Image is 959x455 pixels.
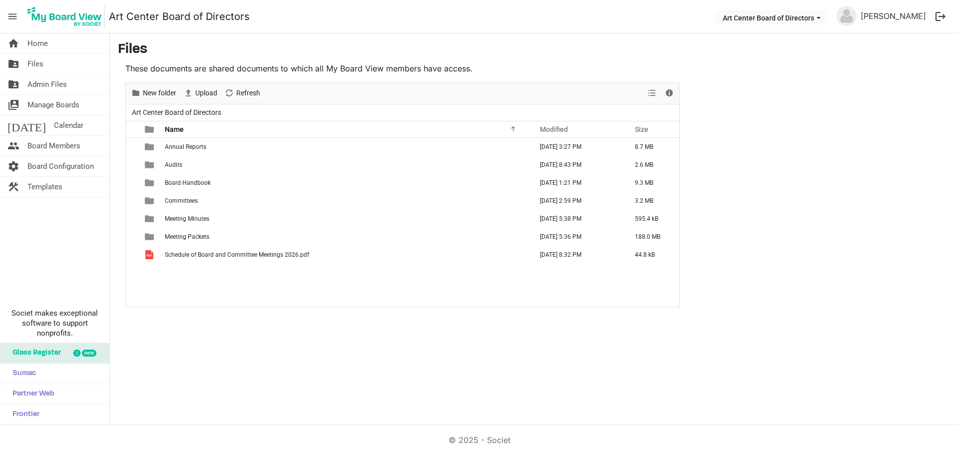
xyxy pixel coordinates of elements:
[235,87,261,99] span: Refresh
[7,177,19,197] span: construction
[624,228,679,246] td: 188.0 MB is template cell column header Size
[139,138,162,156] td: is template cell column header type
[162,228,529,246] td: Meeting Packets is template cell column header Name
[7,343,61,363] span: Glass Register
[930,6,951,27] button: logout
[7,405,39,425] span: Frontier
[624,246,679,264] td: 44.8 kB is template cell column header Size
[27,156,94,176] span: Board Configuration
[529,138,624,156] td: August 15, 2025 3:27 PM column header Modified
[82,350,96,357] div: new
[142,87,177,99] span: New folder
[139,192,162,210] td: is template cell column header type
[109,6,250,26] a: Art Center Board of Directors
[223,87,262,99] button: Refresh
[139,210,162,228] td: is template cell column header type
[165,179,211,186] span: Board Handbook
[27,74,67,94] span: Admin Files
[139,228,162,246] td: is template cell column header type
[4,308,105,338] span: Societ makes exceptional software to support nonprofits.
[162,210,529,228] td: Meeting Minutes is template cell column header Name
[126,174,139,192] td: checkbox
[139,156,162,174] td: is template cell column header type
[165,215,209,222] span: Meeting Minutes
[529,192,624,210] td: August 15, 2025 2:59 PM column header Modified
[646,87,658,99] button: View dropdownbutton
[129,87,178,99] button: New folder
[7,54,19,74] span: folder_shared
[837,6,857,26] img: no-profile-picture.svg
[3,7,22,26] span: menu
[130,106,223,119] span: Art Center Board of Directors
[7,136,19,156] span: people
[162,246,529,264] td: Schedule of Board and Committee Meetings 2026.pdf is template cell column header Name
[644,83,661,104] div: View
[7,115,46,135] span: [DATE]
[857,6,930,26] a: [PERSON_NAME]
[7,384,54,404] span: Partner Web
[635,125,648,133] span: Size
[194,87,218,99] span: Upload
[27,177,62,197] span: Templates
[449,435,510,445] a: © 2025 - Societ
[529,156,624,174] td: March 04, 2025 8:43 PM column header Modified
[27,33,48,53] span: Home
[127,83,180,104] div: New folder
[624,192,679,210] td: 3.2 MB is template cell column header Size
[139,246,162,264] td: is template cell column header type
[624,156,679,174] td: 2.6 MB is template cell column header Size
[624,174,679,192] td: 9.3 MB is template cell column header Size
[7,364,36,384] span: Sumac
[126,228,139,246] td: checkbox
[27,136,80,156] span: Board Members
[716,10,827,24] button: Art Center Board of Directors dropdownbutton
[162,192,529,210] td: Committees is template cell column header Name
[7,74,19,94] span: folder_shared
[624,210,679,228] td: 595.4 kB is template cell column header Size
[24,4,109,29] a: My Board View Logo
[126,156,139,174] td: checkbox
[165,125,184,133] span: Name
[126,246,139,264] td: checkbox
[165,251,309,258] span: Schedule of Board and Committee Meetings 2026.pdf
[221,83,264,104] div: Refresh
[529,210,624,228] td: June 06, 2025 5:38 PM column header Modified
[126,138,139,156] td: checkbox
[126,192,139,210] td: checkbox
[624,138,679,156] td: 8.7 MB is template cell column header Size
[165,143,206,150] span: Annual Reports
[7,156,19,176] span: settings
[24,4,105,29] img: My Board View Logo
[529,246,624,264] td: August 06, 2025 8:32 PM column header Modified
[162,156,529,174] td: Audits is template cell column header Name
[663,87,676,99] button: Details
[7,33,19,53] span: home
[529,228,624,246] td: June 06, 2025 5:36 PM column header Modified
[165,233,209,240] span: Meeting Packets
[529,174,624,192] td: August 21, 2025 1:21 PM column header Modified
[162,138,529,156] td: Annual Reports is template cell column header Name
[182,87,219,99] button: Upload
[162,174,529,192] td: Board Handbook is template cell column header Name
[661,83,678,104] div: Details
[54,115,83,135] span: Calendar
[126,210,139,228] td: checkbox
[7,95,19,115] span: switch_account
[540,125,568,133] span: Modified
[27,54,43,74] span: Files
[118,41,951,58] h3: Files
[139,174,162,192] td: is template cell column header type
[27,95,79,115] span: Manage Boards
[180,83,221,104] div: Upload
[165,161,182,168] span: Audits
[165,197,198,204] span: Committees
[125,62,680,74] p: These documents are shared documents to which all My Board View members have access.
